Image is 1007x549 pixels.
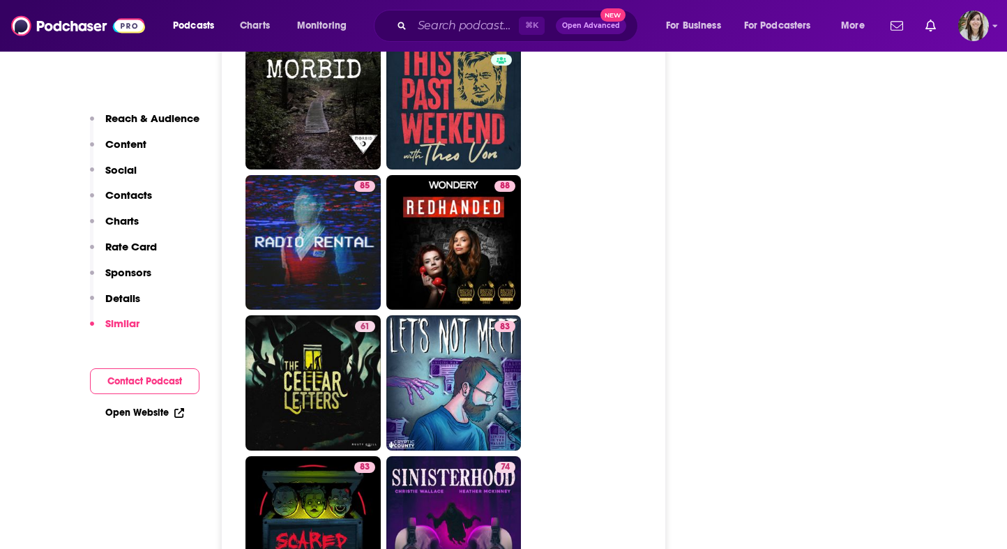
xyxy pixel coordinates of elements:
div: Search podcasts, credits, & more... [387,10,651,42]
img: User Profile [958,10,989,41]
p: Sponsors [105,266,151,279]
span: 85 [360,179,370,193]
span: For Podcasters [744,16,811,36]
p: Content [105,137,146,151]
span: 83 [360,460,370,474]
a: 85 [354,181,375,192]
button: Show profile menu [958,10,989,41]
p: Details [105,292,140,305]
p: Contacts [105,188,152,202]
button: open menu [735,15,831,37]
button: Open AdvancedNew [556,17,626,34]
img: Podchaser - Follow, Share and Rate Podcasts [11,13,145,39]
input: Search podcasts, credits, & more... [412,15,519,37]
a: 83 [494,321,515,332]
span: More [841,16,865,36]
button: open menu [163,15,232,37]
p: Similar [105,317,139,330]
span: Logged in as devinandrade [958,10,989,41]
a: 74 [495,462,515,473]
span: New [600,8,626,22]
button: open menu [656,15,739,37]
span: ⌘ K [519,17,545,35]
button: Rate Card [90,240,157,266]
p: Reach & Audience [105,112,199,125]
a: 88 [386,34,522,170]
button: Contacts [90,188,152,214]
span: Charts [240,16,270,36]
button: open menu [831,15,882,37]
button: open menu [287,15,365,37]
a: Charts [231,15,278,37]
span: 83 [500,320,510,334]
button: Details [90,292,140,317]
p: Social [105,163,137,176]
a: 83 [386,315,522,451]
a: Open Website [105,407,184,419]
button: Similar [90,317,139,343]
button: Social [90,163,137,189]
button: Charts [90,214,139,240]
a: Show notifications dropdown [920,14,941,38]
a: 61 [355,321,375,332]
a: 88 [386,175,522,310]
a: 88 [494,181,515,192]
p: Charts [105,214,139,227]
span: 74 [501,460,510,474]
button: Reach & Audience [90,112,199,137]
a: 83 [354,462,375,473]
span: Open Advanced [562,22,620,29]
span: 88 [500,179,510,193]
button: Sponsors [90,266,151,292]
p: Rate Card [105,240,157,253]
span: 61 [361,320,370,334]
a: Show notifications dropdown [885,14,909,38]
span: For Business [666,16,721,36]
button: Contact Podcast [90,368,199,394]
span: Monitoring [297,16,347,36]
span: Podcasts [173,16,214,36]
button: Content [90,137,146,163]
a: 94 [245,34,381,170]
a: 85 [245,175,381,310]
a: 61 [245,315,381,451]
